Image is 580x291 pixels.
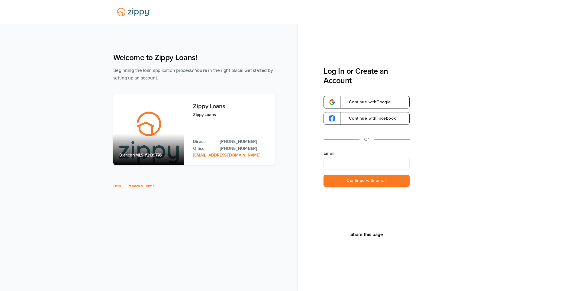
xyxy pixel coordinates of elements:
h3: Zippy Loans [193,103,268,110]
span: NMLS #2189776 [132,153,162,158]
button: Continue with email [324,175,410,187]
a: google-logoContinue withFacebook [324,112,410,125]
p: Zippy Loans [193,111,268,118]
button: Share This Page [349,231,385,238]
p: Direct: [193,138,214,145]
a: Help [113,184,121,189]
span: Branch [119,153,133,158]
span: Beginning the loan application process? You're in the right place! Get started by setting up an a... [113,68,273,81]
a: Office Phone: 512-975-2947 [220,145,268,152]
p: Office: [193,145,214,152]
a: Direct Phone: 512-975-2947 [220,138,268,145]
a: google-logoContinue withGoogle [324,96,410,108]
a: Privacy & Terms [127,184,154,189]
label: Email [324,150,410,157]
img: Lender Logo [113,5,154,19]
img: google-logo [329,99,335,105]
a: Email Address: zippyguide@zippymh.com [193,153,260,158]
h1: Welcome to Zippy Loans! [113,53,275,62]
p: Or [364,136,369,143]
h3: Log In or Create an Account [324,66,410,85]
span: Continue with Google [343,100,391,104]
img: google-logo [329,115,335,122]
input: Email Address [324,158,410,170]
span: Continue with Facebook [343,116,396,121]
